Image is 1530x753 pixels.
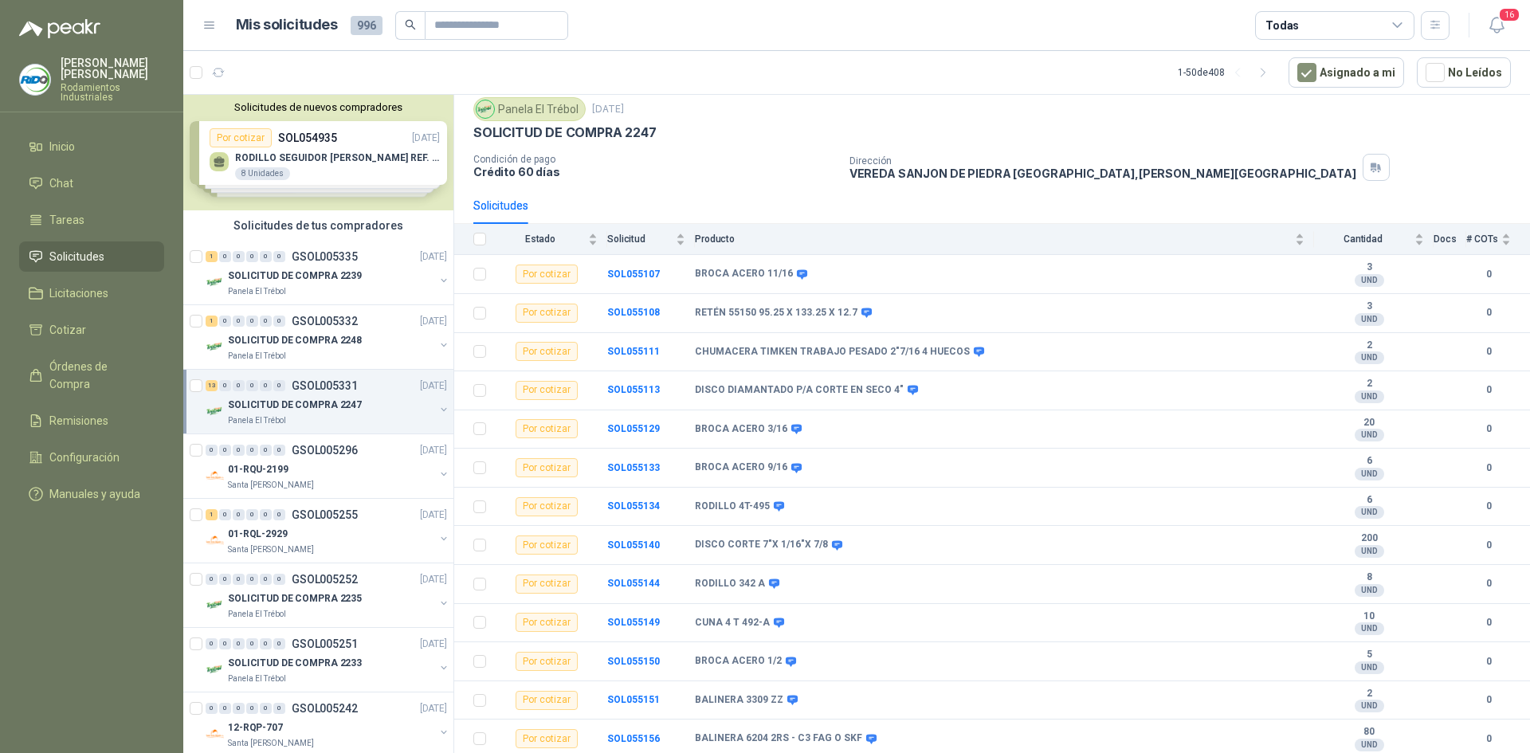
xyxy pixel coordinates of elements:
p: Crédito 60 días [473,165,837,178]
div: Solicitudes [473,197,528,214]
div: 0 [206,445,218,456]
a: SOL055111 [607,346,660,357]
h1: Mis solicitudes [236,14,338,37]
span: Cotizar [49,321,86,339]
b: 20 [1314,417,1424,429]
div: 1 [206,316,218,327]
b: 200 [1314,532,1424,545]
span: # COTs [1466,233,1498,245]
button: 16 [1482,11,1511,40]
div: 1 [206,509,218,520]
b: 3 [1314,300,1424,313]
b: BALINERA 6204 2RS - C3 FAG O SKF [695,732,862,745]
a: Cotizar [19,315,164,345]
div: 0 [246,251,258,262]
p: SOLICITUD DE COMPRA 2233 [228,656,362,671]
div: Por cotizar [516,497,578,516]
div: 0 [219,316,231,327]
a: SOL055149 [607,617,660,628]
b: 6 [1314,494,1424,507]
div: 1 [206,251,218,262]
div: 0 [233,703,245,714]
span: search [405,19,416,30]
b: BALINERA 3309 ZZ [695,694,783,707]
a: SOL055129 [607,423,660,434]
div: 0 [206,703,218,714]
b: 0 [1466,382,1511,398]
div: 0 [273,251,285,262]
div: UND [1355,313,1384,326]
a: 1 0 0 0 0 0 GSOL005332[DATE] Company LogoSOLICITUD DE COMPRA 2248Panela El Trébol [206,312,450,363]
a: Órdenes de Compra [19,351,164,399]
div: 0 [246,703,258,714]
a: 0 0 0 0 0 0 GSOL005251[DATE] Company LogoSOLICITUD DE COMPRA 2233Panela El Trébol [206,634,450,685]
a: Tareas [19,205,164,235]
span: Cantidad [1314,233,1411,245]
div: 0 [246,509,258,520]
div: Por cotizar [516,304,578,323]
p: [DATE] [420,443,447,458]
a: SOL055133 [607,462,660,473]
div: Por cotizar [516,691,578,710]
a: 0 0 0 0 0 0 GSOL005242[DATE] Company Logo12-RQP-707Santa [PERSON_NAME] [206,699,450,750]
img: Company Logo [20,65,50,95]
div: 0 [260,574,272,585]
b: 0 [1466,538,1511,553]
div: UND [1355,429,1384,441]
p: Dirección [849,155,1356,167]
b: 0 [1466,305,1511,320]
a: 1 0 0 0 0 0 GSOL005255[DATE] Company Logo01-RQL-2929Santa [PERSON_NAME] [206,505,450,556]
b: 0 [1466,654,1511,669]
div: Por cotizar [516,419,578,438]
a: SOL055144 [607,578,660,589]
div: UND [1355,351,1384,364]
b: 0 [1466,576,1511,591]
div: 1 - 50 de 408 [1178,60,1276,85]
div: UND [1355,622,1384,635]
b: 2 [1314,339,1424,352]
p: Panela El Trébol [228,285,286,298]
b: BROCA ACERO 1/2 [695,655,782,668]
span: Configuración [49,449,120,466]
div: UND [1355,700,1384,712]
div: UND [1355,584,1384,597]
div: 0 [233,509,245,520]
span: Tareas [49,211,84,229]
b: 0 [1466,422,1511,437]
p: 01-RQL-2929 [228,527,288,542]
div: 0 [233,574,245,585]
a: SOL055156 [607,733,660,744]
p: SOLICITUD DE COMPRA 2239 [228,269,362,284]
p: SOLICITUD DE COMPRA 2247 [473,124,657,141]
p: SOLICITUD DE COMPRA 2235 [228,591,362,606]
b: DISCO CORTE 7"X 1/16"X 7/8 [695,539,828,551]
p: GSOL005296 [292,445,358,456]
span: Remisiones [49,412,108,429]
div: 0 [219,509,231,520]
b: 10 [1314,610,1424,623]
p: [DATE] [420,572,447,587]
b: 3 [1314,261,1424,274]
img: Logo peakr [19,19,100,38]
div: Por cotizar [516,458,578,477]
th: # COTs [1466,224,1530,255]
div: 0 [206,574,218,585]
a: SOL055151 [607,694,660,705]
div: 0 [273,316,285,327]
p: Santa [PERSON_NAME] [228,543,314,556]
p: Panela El Trébol [228,414,286,427]
b: 2 [1314,378,1424,390]
p: GSOL005335 [292,251,358,262]
p: GSOL005242 [292,703,358,714]
span: 996 [351,16,382,35]
img: Company Logo [206,724,225,743]
p: GSOL005255 [292,509,358,520]
b: 0 [1466,499,1511,514]
th: Solicitud [607,224,695,255]
button: Solicitudes de nuevos compradores [190,101,447,113]
p: GSOL005332 [292,316,358,327]
div: 0 [260,445,272,456]
img: Company Logo [206,660,225,679]
b: SOL055140 [607,539,660,551]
